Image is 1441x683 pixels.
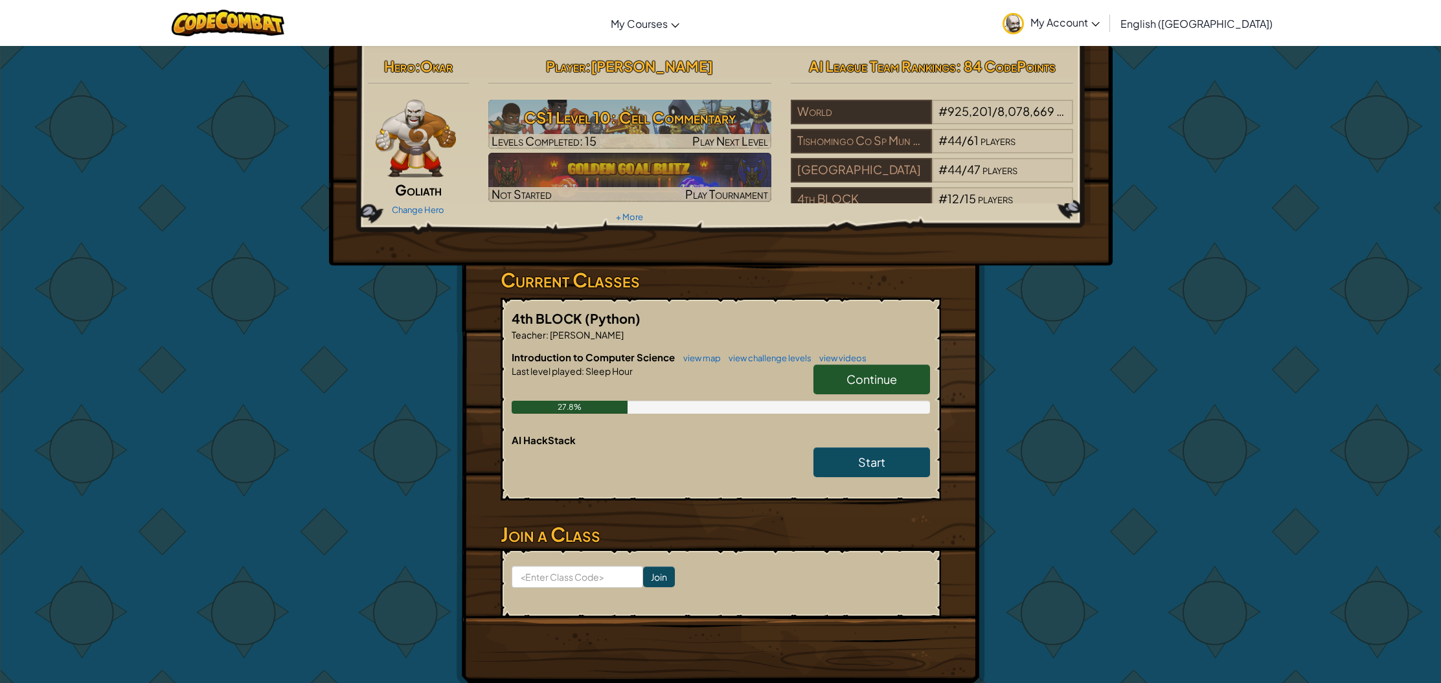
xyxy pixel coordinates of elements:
span: 8,078,669 [997,104,1054,118]
span: : [415,57,420,75]
span: Levels Completed: 15 [492,133,596,148]
span: Not Started [492,186,552,201]
span: : [585,57,591,75]
img: Golden Goal [488,153,771,202]
div: World [791,100,932,124]
span: : [582,365,584,377]
a: English ([GEOGRAPHIC_DATA]) [1114,6,1279,41]
img: CS1 Level 10: Cell Commentary [488,100,771,149]
span: / [959,191,964,206]
span: # [938,104,947,118]
div: 27.8% [512,401,628,414]
div: 4th BLOCK [791,187,932,212]
span: : 84 CodePoints [956,57,1056,75]
a: [GEOGRAPHIC_DATA]#44/47players [791,170,1074,185]
span: players [978,191,1013,206]
span: / [962,133,967,148]
span: Teacher [512,329,546,341]
span: players [982,162,1017,177]
span: Goliath [395,181,442,199]
img: goliath-pose.png [376,100,457,177]
a: Change Hero [392,205,444,215]
div: Tishomingo Co Sp Mun Sch Dist [791,129,932,153]
h3: Join a Class [501,520,941,549]
span: : [546,329,549,341]
span: # [938,162,947,177]
img: CodeCombat logo [172,10,285,36]
span: Hero [384,57,415,75]
span: Play Tournament [685,186,768,201]
a: World#925,201/8,078,669players [791,112,1074,127]
a: My Courses [604,6,686,41]
a: My Account [996,3,1106,43]
a: 4th BLOCK#12/15players [791,199,1074,214]
span: 61 [967,133,979,148]
span: # [938,191,947,206]
span: 15 [964,191,976,206]
input: Join [643,566,675,587]
a: Not StartedPlay Tournament [488,153,771,202]
span: 44 [947,162,962,177]
span: Last level played [512,365,582,377]
span: [PERSON_NAME] [549,329,624,341]
span: # [938,133,947,148]
h3: Current Classes [501,265,941,295]
a: Play Next Level [488,100,771,149]
a: Start [813,447,930,477]
span: Continue [846,372,897,386]
span: English ([GEOGRAPHIC_DATA]) [1120,17,1273,30]
span: Sleep Hour [584,365,633,377]
span: Introduction to Computer Science [512,351,677,363]
span: Player [546,57,585,75]
span: AI HackStack [512,434,576,446]
span: / [992,104,997,118]
span: 47 [967,162,981,177]
a: Tishomingo Co Sp Mun Sch Dist#44/61players [791,141,1074,156]
span: Start [858,454,885,469]
span: Play Next Level [692,133,768,148]
span: 4th BLOCK [512,310,585,326]
span: 44 [947,133,962,148]
h3: CS1 Level 10: Cell Commentary [488,103,771,132]
span: AI League Team Rankings [809,57,956,75]
span: [PERSON_NAME] [591,57,713,75]
span: 12 [947,191,959,206]
a: view map [677,353,721,363]
span: My Courses [611,17,668,30]
span: My Account [1030,16,1100,29]
span: Okar [420,57,453,75]
div: [GEOGRAPHIC_DATA] [791,158,932,183]
span: players [981,133,1016,148]
input: <Enter Class Code> [512,566,643,588]
span: / [962,162,967,177]
a: + More [616,212,643,222]
span: 925,201 [947,104,992,118]
img: avatar [1003,13,1024,34]
a: view challenge levels [722,353,811,363]
a: view videos [813,353,867,363]
span: (Python) [585,310,641,326]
